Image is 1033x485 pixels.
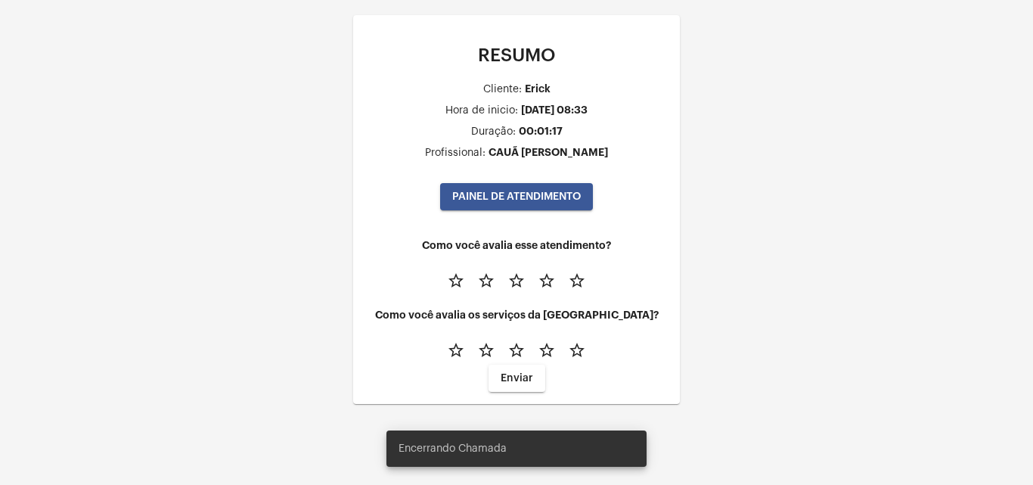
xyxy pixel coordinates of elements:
div: Erick [525,83,551,95]
div: Cliente: [483,84,522,95]
div: [DATE] 08:33 [521,104,588,116]
span: PAINEL DE ATENDIMENTO [452,191,581,202]
span: Enviar [501,373,533,384]
div: Hora de inicio: [445,105,518,117]
mat-icon: star_border [507,341,526,359]
mat-icon: star_border [477,341,495,359]
button: PAINEL DE ATENDIMENTO [440,183,593,210]
h4: Como você avalia esse atendimento? [365,240,668,251]
mat-icon: star_border [507,272,526,290]
mat-icon: star_border [538,341,556,359]
mat-icon: star_border [568,341,586,359]
div: Duração: [471,126,516,138]
div: CAUÃ [PERSON_NAME] [489,147,608,158]
mat-icon: star_border [447,341,465,359]
div: Profissional: [425,148,485,159]
div: 00:01:17 [519,126,563,137]
h4: Como você avalia os serviços da [GEOGRAPHIC_DATA]? [365,309,668,321]
button: Enviar [489,365,545,392]
mat-icon: star_border [568,272,586,290]
p: RESUMO [365,45,668,65]
mat-icon: star_border [447,272,465,290]
span: Encerrando Chamada [399,441,507,456]
mat-icon: star_border [538,272,556,290]
mat-icon: star_border [477,272,495,290]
